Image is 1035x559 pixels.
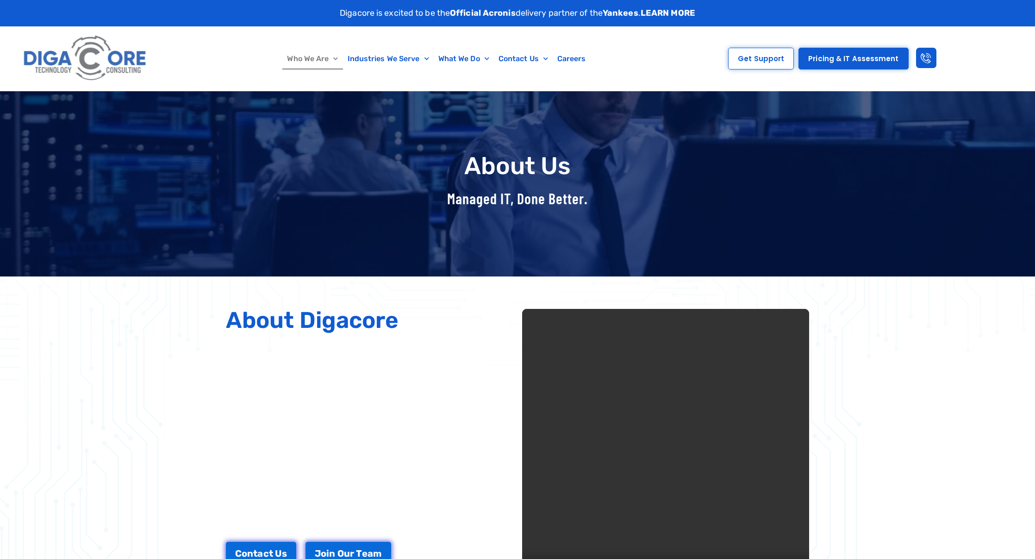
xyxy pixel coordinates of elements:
span: t [253,549,257,558]
span: J [315,549,321,558]
span: m [373,549,381,558]
span: U [275,549,282,558]
span: o [321,549,326,558]
a: Careers [553,48,591,69]
nav: Menu [201,48,672,69]
strong: Yankees [603,8,638,18]
a: LEARN MORE [641,8,695,18]
strong: Official Acronis [450,8,516,18]
span: r [350,549,354,558]
a: Contact Us [494,48,553,69]
span: Managed IT, Done Better. [447,189,588,207]
span: c [263,549,269,558]
span: o [242,549,247,558]
span: Get Support [738,55,784,62]
span: a [368,549,373,558]
a: Pricing & IT Assessment [798,48,908,69]
span: T [356,549,362,558]
span: s [282,549,287,558]
span: u [344,549,350,558]
span: Pricing & IT Assessment [808,55,898,62]
span: i [326,549,329,558]
span: O [337,549,344,558]
span: a [257,549,263,558]
img: Digacore logo 1 [20,31,151,86]
a: What We Do [434,48,494,69]
span: n [329,549,335,558]
a: Get Support [728,48,794,69]
span: n [247,549,253,558]
span: C [235,549,242,558]
a: Industries We Serve [343,48,434,69]
h2: About Digacore [226,309,513,332]
h1: About Us [221,153,814,179]
p: Digacore is excited to be the delivery partner of the . [340,7,695,19]
a: Who We Are [282,48,343,69]
span: t [269,549,273,558]
span: e [362,549,368,558]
